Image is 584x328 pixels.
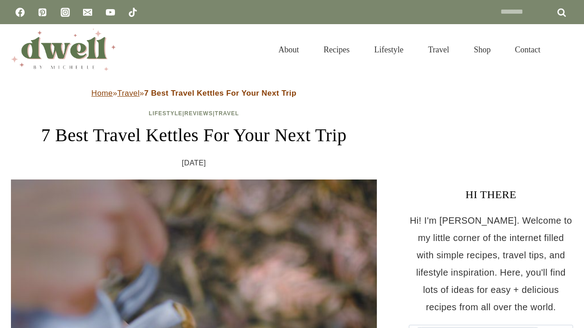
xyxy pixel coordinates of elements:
strong: 7 Best Travel Kettles For Your Next Trip [144,89,297,97]
a: Lifestyle [149,110,182,117]
a: Reviews [184,110,213,117]
a: YouTube [101,3,120,21]
span: | | [149,110,239,117]
a: Travel [117,89,140,97]
a: Travel [215,110,239,117]
nav: Primary Navigation [266,34,553,66]
a: Lifestyle [362,34,416,66]
h1: 7 Best Travel Kettles For Your Next Trip [11,122,377,149]
a: Pinterest [33,3,52,21]
a: About [266,34,311,66]
a: Instagram [56,3,74,21]
a: Home [91,89,113,97]
span: » » [91,89,296,97]
p: Hi! I'm [PERSON_NAME]. Welcome to my little corner of the internet filled with simple recipes, tr... [409,212,573,316]
a: Email [78,3,97,21]
a: TikTok [124,3,142,21]
a: Shop [461,34,503,66]
a: Recipes [311,34,362,66]
img: DWELL by michelle [11,29,116,71]
button: View Search Form [558,42,573,57]
a: Facebook [11,3,29,21]
a: Travel [416,34,461,66]
a: Contact [503,34,553,66]
time: [DATE] [182,156,206,170]
h3: HI THERE [409,186,573,203]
